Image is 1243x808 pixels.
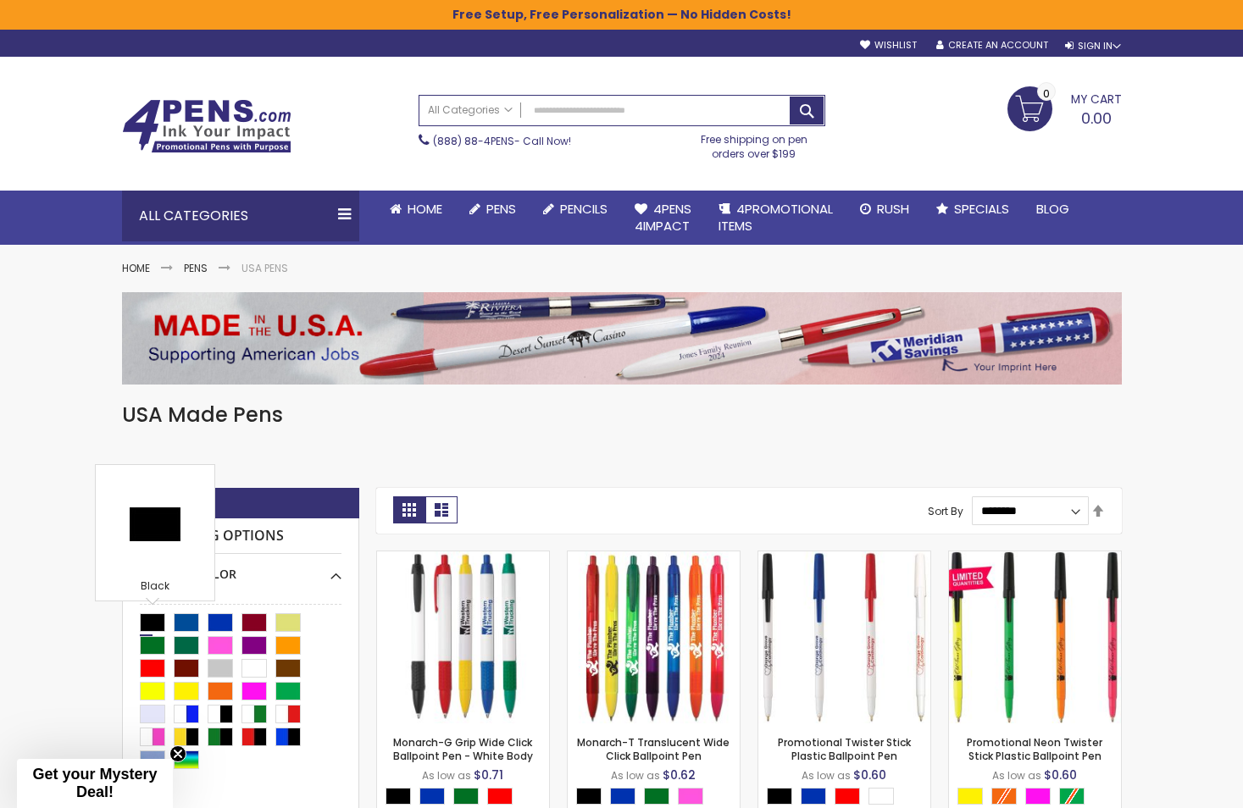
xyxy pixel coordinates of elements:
[1065,40,1121,53] div: Sign In
[846,191,923,228] a: Rush
[376,191,456,228] a: Home
[767,788,792,805] div: Black
[853,766,886,783] span: $0.60
[621,191,705,246] a: 4Pens4impact
[169,745,186,762] button: Close teaser
[663,766,696,783] span: $0.62
[184,261,208,275] a: Pens
[802,768,851,783] span: As low as
[487,788,513,805] div: Red
[122,401,1122,429] h1: USA Made Pens
[140,554,341,583] div: Select A Color
[100,579,210,596] div: Black
[758,551,930,565] a: Promotional Twister Stick Plastic Ballpoint Pen
[719,200,833,235] span: 4PROMOTIONAL ITEMS
[419,96,521,124] a: All Categories
[705,191,846,246] a: 4PROMOTIONALITEMS
[610,788,635,805] div: Blue
[877,200,909,218] span: Rush
[644,788,669,805] div: Green
[923,191,1023,228] a: Specials
[568,551,740,723] img: Monarch-T Translucent Wide Click Ballpoint Pen
[1103,762,1243,808] iframe: Google Customer Reviews
[868,788,894,805] div: White
[377,551,549,565] a: Monarch-G Grip Wide Click Ballpoint Pen - White Body
[949,551,1121,723] img: Promotional Neon Twister Stick Plastic Ballpoint Pen
[1044,766,1077,783] span: $0.60
[1007,86,1122,129] a: 0.00 0
[377,551,549,723] img: Monarch-G Grip Wide Click Ballpoint Pen - White Body
[32,766,157,800] span: Get your Mystery Deal!
[611,768,660,783] span: As low as
[241,261,288,275] strong: USA Pens
[433,134,514,148] a: (888) 88-4PENS
[122,261,150,275] a: Home
[428,103,513,117] span: All Categories
[683,126,825,160] div: Free shipping on pen orders over $199
[835,788,860,805] div: Red
[860,39,917,52] a: Wishlist
[936,39,1048,52] a: Create an Account
[408,200,442,218] span: Home
[957,788,983,805] div: Neon Yellow
[801,788,826,805] div: Blue
[422,768,471,783] span: As low as
[1043,86,1050,102] span: 0
[486,200,516,218] span: Pens
[453,788,479,805] div: Green
[393,496,425,523] strong: Grid
[1081,108,1112,129] span: 0.00
[122,292,1122,384] img: USA Pens
[1025,788,1051,805] div: Neon Pink
[928,503,963,517] label: Sort By
[1036,200,1069,218] span: Blog
[433,134,571,148] span: - Call Now!
[577,735,730,763] a: Monarch-T Translucent Wide Click Ballpoint Pen
[967,735,1102,763] a: Promotional Neon Twister Stick Plastic Ballpoint Pen
[949,551,1121,565] a: Promotional Neon Twister Stick Plastic Ballpoint Pen
[560,200,608,218] span: Pencils
[635,200,691,235] span: 4Pens 4impact
[778,735,911,763] a: Promotional Twister Stick Plastic Ballpoint Pen
[140,518,341,555] strong: Shopping Options
[122,99,291,153] img: 4Pens Custom Pens and Promotional Products
[992,768,1041,783] span: As low as
[456,191,530,228] a: Pens
[393,735,533,763] a: Monarch-G Grip Wide Click Ballpoint Pen - White Body
[530,191,621,228] a: Pencils
[419,788,445,805] div: Blue
[678,788,703,805] div: Pink
[17,759,173,808] div: Get your Mystery Deal!Close teaser
[576,788,602,805] div: Black
[954,200,1009,218] span: Specials
[386,788,411,805] div: Black
[122,191,359,241] div: All Categories
[1023,191,1083,228] a: Blog
[474,766,503,783] span: $0.71
[758,551,930,723] img: Promotional Twister Stick Plastic Ballpoint Pen
[568,551,740,565] a: Monarch-T Translucent Wide Click Ballpoint Pen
